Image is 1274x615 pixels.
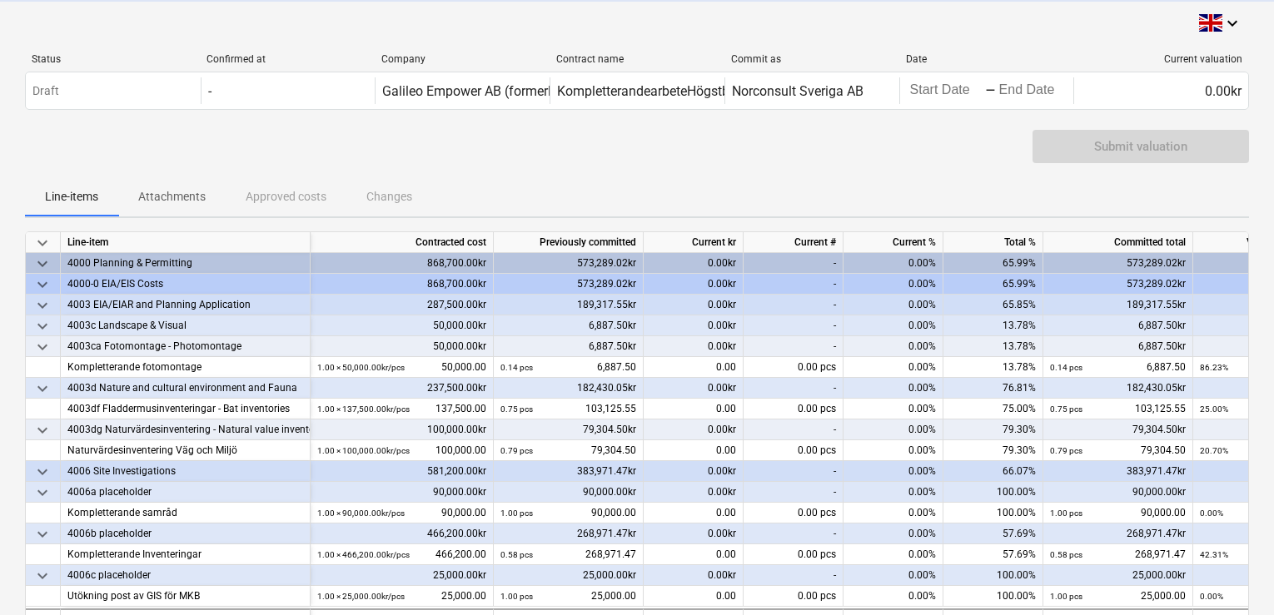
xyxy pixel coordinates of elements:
[317,544,486,565] div: 466,200.00
[1043,378,1193,399] div: 182,430.05kr
[744,253,844,274] div: -
[907,79,985,102] input: Start Date
[1200,592,1223,601] small: 0.00%
[1043,274,1193,295] div: 573,289.02kr
[644,253,744,274] div: 0.00kr
[32,82,59,100] p: Draft
[844,503,943,523] div: 0.00%
[1043,295,1193,315] div: 189,317.55kr
[67,503,303,523] div: Kompletterande samråd
[61,232,311,253] div: Line-item
[943,378,1043,399] div: 76.81%
[1081,53,1242,65] div: Current valuation
[317,363,405,372] small: 1.00 × 50,000.00kr / pcs
[943,503,1043,523] div: 100.00%
[844,461,943,482] div: 0.00%
[1043,523,1193,544] div: 268,971.47kr
[1050,399,1186,419] div: 103,125.55
[67,440,303,461] div: Naturvärdesinventering Väg och Miljö
[500,404,533,414] small: 0.75 pcs
[500,446,533,455] small: 0.79 pcs
[644,336,744,357] div: 0.00kr
[67,565,303,586] div: 4006c placeholder
[1200,508,1223,518] small: 0.00%
[943,232,1043,253] div: Total %
[32,233,52,253] span: keyboard_arrow_down
[1050,508,1082,518] small: 1.00 pcs
[32,53,193,65] div: Status
[1043,565,1193,586] div: 25,000.00kr
[317,550,410,559] small: 1.00 × 466,200.00kr / pcs
[844,232,943,253] div: Current %
[311,461,494,482] div: 581,200.00kr
[1043,482,1193,503] div: 90,000.00kr
[844,315,943,336] div: 0.00%
[500,592,533,601] small: 1.00 pcs
[744,419,844,440] div: -
[844,419,943,440] div: 0.00%
[494,461,644,482] div: 383,971.47kr
[644,440,744,461] div: 0.00
[67,482,303,503] div: 4006a placeholder
[943,523,1043,544] div: 57.69%
[1050,404,1082,414] small: 0.75 pcs
[557,83,782,99] div: KompletterandearbeteHögstberget.pdf
[67,461,303,482] div: 4006 Site Investigations
[644,315,744,336] div: 0.00kr
[943,586,1043,607] div: 100.00%
[317,440,486,461] div: 100,000.00
[943,295,1043,315] div: 65.85%
[494,232,644,253] div: Previously committed
[317,404,410,414] small: 1.00 × 137,500.00kr / pcs
[67,336,303,357] div: 4003ca Fotomontage - Photomontage
[494,336,644,357] div: 6,887.50kr
[1200,404,1228,414] small: 25.00%
[732,83,863,99] div: Norconsult Sveriga AB
[644,274,744,295] div: 0.00kr
[943,336,1043,357] div: 13.78%
[744,544,844,565] div: 0.00 pcs
[311,523,494,544] div: 466,200.00kr
[644,378,744,399] div: 0.00kr
[311,274,494,295] div: 868,700.00kr
[1200,363,1228,372] small: 86.23%
[32,275,52,295] span: keyboard_arrow_down
[1050,446,1082,455] small: 0.79 pcs
[317,586,486,607] div: 25,000.00
[844,482,943,503] div: 0.00%
[644,586,744,607] div: 0.00
[32,524,52,544] span: keyboard_arrow_down
[943,357,1043,378] div: 13.78%
[494,482,644,503] div: 90,000.00kr
[644,565,744,586] div: 0.00kr
[317,357,486,378] div: 50,000.00
[1050,440,1186,461] div: 79,304.50
[494,253,644,274] div: 573,289.02kr
[844,336,943,357] div: 0.00%
[1043,232,1193,253] div: Committed total
[500,550,533,559] small: 0.58 pcs
[1200,446,1228,455] small: 20.70%
[1050,586,1186,607] div: 25,000.00
[1050,550,1082,559] small: 0.58 pcs
[382,83,720,99] div: Galileo Empower AB (formerly GGE Empower Sweden AB)
[67,253,303,274] div: 4000 Planning & Permitting
[644,357,744,378] div: 0.00
[744,565,844,586] div: -
[844,523,943,544] div: 0.00%
[317,508,405,518] small: 1.00 × 90,000.00kr / pcs
[67,295,303,315] div: 4003 EIA/EIAR and Planning Application
[1043,253,1193,274] div: 573,289.02kr
[844,378,943,399] div: 0.00%
[208,83,212,99] div: -
[744,232,844,253] div: Current #
[207,53,368,65] div: Confirmed at
[943,461,1043,482] div: 66.07%
[744,482,844,503] div: -
[644,482,744,503] div: 0.00kr
[644,461,744,482] div: 0.00kr
[381,53,543,65] div: Company
[32,295,52,315] span: keyboard_arrow_down
[943,440,1043,461] div: 79.30%
[500,440,636,461] div: 79,304.50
